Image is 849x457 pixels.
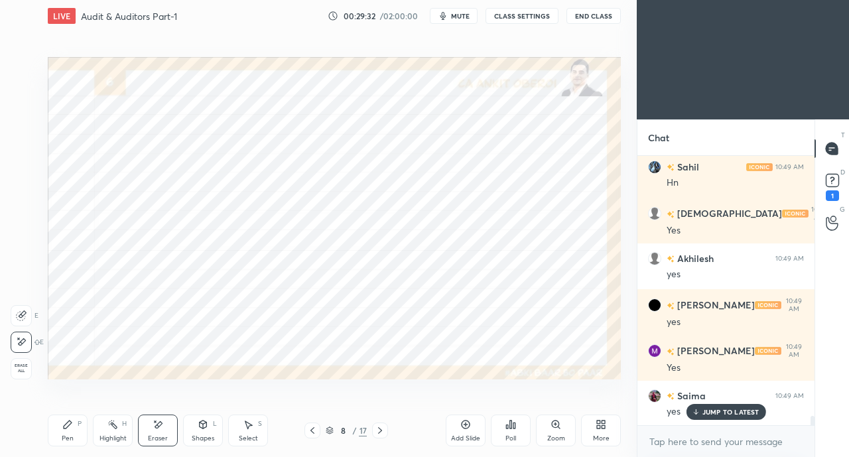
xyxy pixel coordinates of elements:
img: no-rating-badge.077c3623.svg [667,393,675,400]
p: T [841,130,845,140]
div: Shapes [192,435,214,442]
img: iconic-light.a09c19a4.png [755,301,781,309]
div: LIVE [48,8,76,24]
h6: Sahil [675,160,699,174]
p: D [840,167,845,177]
p: Chat [637,120,680,155]
div: yes [667,316,804,329]
h6: Saima [675,389,706,403]
div: H [122,421,127,427]
div: 10:49 AM [775,392,804,400]
div: yes [667,268,804,281]
span: mute [451,11,470,21]
p: JUMP TO LATEST [702,408,759,416]
div: More [593,435,610,442]
img: default.png [648,207,661,220]
h4: Audit & Auditors Part-1 [81,10,177,23]
img: iconic-light.a09c19a4.png [782,210,809,218]
h6: [PERSON_NAME] [675,344,755,358]
img: no-rating-badge.077c3623.svg [667,164,675,171]
div: 17 [359,424,367,436]
img: iconic-light.a09c19a4.png [746,163,773,171]
button: CLASS SETTINGS [486,8,558,24]
div: 10:49 AM [784,343,804,359]
div: S [258,421,262,427]
div: Eraser [148,435,168,442]
div: grid [637,156,815,426]
div: Pen [62,435,74,442]
h6: [DEMOGRAPHIC_DATA] [675,207,782,221]
div: 8 [336,426,350,434]
h6: Akhilesh [675,251,714,265]
img: no-rating-badge.077c3623.svg [667,255,675,263]
div: 1 [826,190,839,201]
div: Poll [505,435,516,442]
div: Hn [667,176,804,190]
div: 10:49 AM [775,163,804,171]
div: Yes [667,361,804,375]
span: Erase all [11,363,31,373]
img: no-rating-badge.077c3623.svg [667,348,675,356]
div: Highlight [99,435,127,442]
button: mute [430,8,478,24]
img: 8d0057fe0abd4458b08cf7e5882c8aef.jpg [648,389,661,403]
img: no-rating-badge.077c3623.svg [667,211,675,218]
img: default.png [648,252,661,265]
div: Yes [667,224,804,237]
div: yes [667,405,804,419]
h6: [PERSON_NAME] [675,298,755,312]
div: P [78,421,82,427]
div: Select [239,435,258,442]
img: 62926b773acf452eba01c796c3415993.jpg [648,298,661,312]
div: Add Slide [451,435,480,442]
img: iconic-light.a09c19a4.png [755,347,781,355]
div: L [213,421,217,427]
div: Zoom [547,435,565,442]
button: End Class [566,8,621,24]
div: / [352,426,356,434]
div: 10:49 AM [775,255,804,263]
p: G [840,204,845,214]
img: 3 [648,344,661,358]
div: E [11,332,44,353]
div: E [11,305,38,326]
img: 614ba35ab8e04416865eec39fb9d50ea.jpg [648,161,661,174]
img: no-rating-badge.077c3623.svg [667,302,675,310]
div: 10:49 AM [784,297,804,313]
